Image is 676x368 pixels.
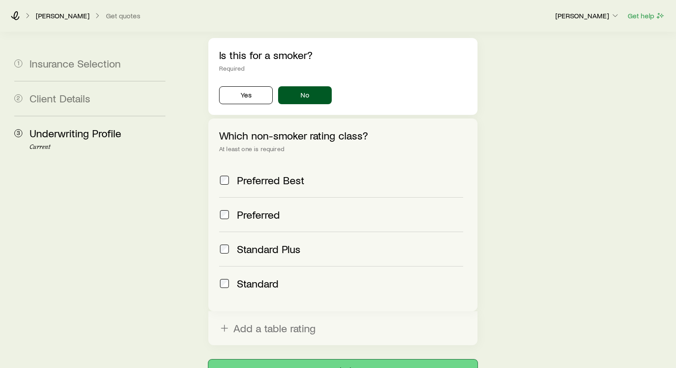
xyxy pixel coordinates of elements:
span: 1 [14,59,22,68]
p: Current [30,144,165,151]
div: Required [219,65,467,72]
span: Preferred [237,208,280,221]
span: Standard Plus [237,243,300,255]
p: Which non-smoker rating class? [219,129,467,142]
span: 3 [14,129,22,137]
input: Standard [220,279,229,288]
input: Preferred Best [220,176,229,185]
span: Insurance Selection [30,57,121,70]
input: Standard Plus [220,245,229,254]
span: Standard [237,277,279,290]
button: Yes [219,86,273,104]
p: [PERSON_NAME] [36,11,89,20]
button: Add a table rating [208,311,477,345]
p: Is this for a smoker? [219,49,467,61]
button: No [278,86,332,104]
p: [PERSON_NAME] [555,11,620,20]
span: Client Details [30,92,90,105]
button: Get help [627,11,665,21]
span: 2 [14,94,22,102]
span: Underwriting Profile [30,127,121,140]
div: At least one is required [219,145,467,152]
button: [PERSON_NAME] [555,11,620,21]
span: Preferred Best [237,174,304,186]
input: Preferred [220,210,229,219]
button: Get quotes [106,12,141,20]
